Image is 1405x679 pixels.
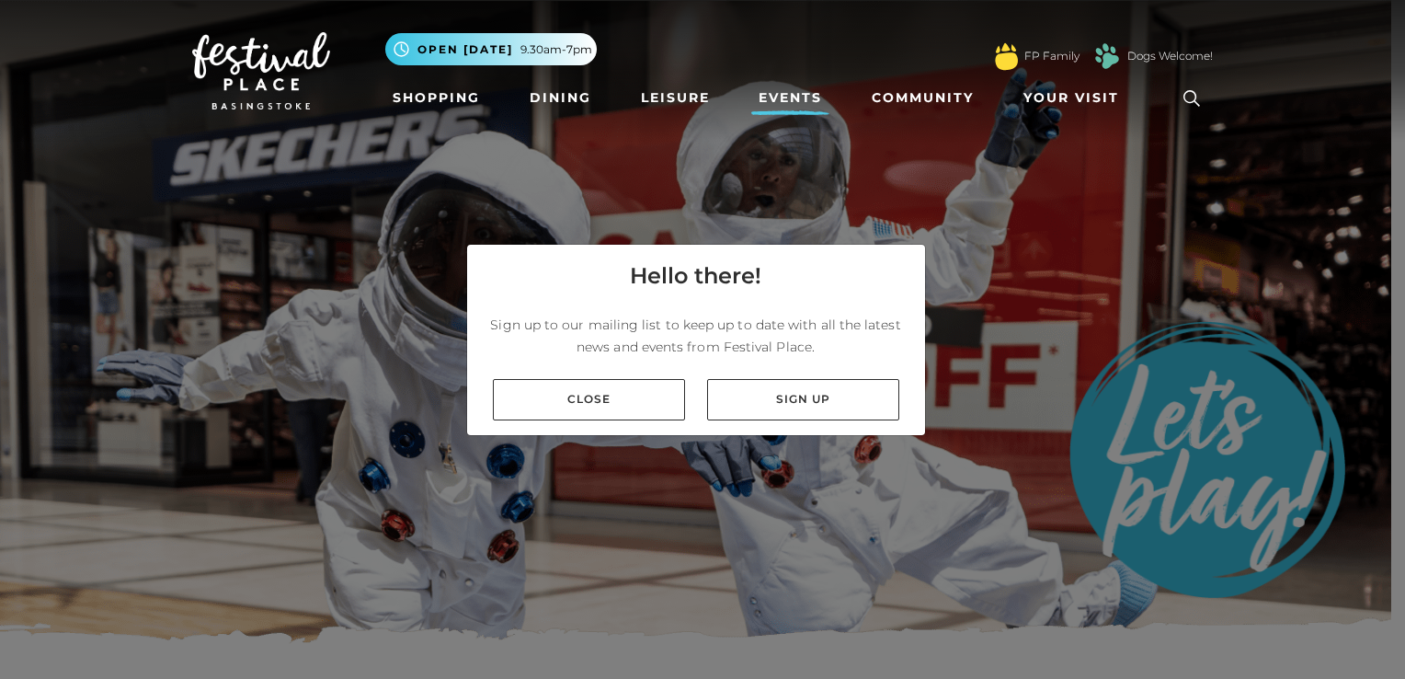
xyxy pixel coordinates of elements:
a: Leisure [634,81,717,115]
a: Close [493,379,685,420]
button: Open [DATE] 9.30am-7pm [385,33,597,65]
a: FP Family [1024,48,1079,64]
span: Open [DATE] [417,41,513,58]
h4: Hello there! [630,259,761,293]
a: Dogs Welcome! [1127,48,1213,64]
a: Your Visit [1016,81,1136,115]
span: Your Visit [1023,88,1119,108]
p: Sign up to our mailing list to keep up to date with all the latest news and events from Festival ... [482,314,910,358]
span: 9.30am-7pm [520,41,592,58]
a: Events [751,81,829,115]
a: Sign up [707,379,899,420]
img: Festival Place Logo [192,32,330,109]
a: Shopping [385,81,487,115]
a: Dining [522,81,599,115]
a: Community [864,81,981,115]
